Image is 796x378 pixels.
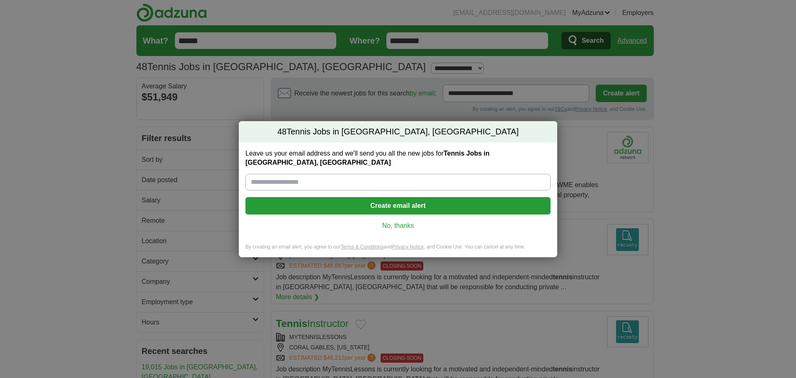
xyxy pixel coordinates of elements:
span: 48 [277,126,286,138]
div: By creating an email alert, you agree to our and , and Cookie Use. You can cancel at any time. [239,244,557,257]
a: Terms & Conditions [340,244,383,250]
h2: Tennis Jobs in [GEOGRAPHIC_DATA], [GEOGRAPHIC_DATA] [239,121,557,143]
a: No, thanks [252,221,544,230]
button: Create email alert [245,197,551,215]
a: Privacy Notice [392,244,424,250]
label: Leave us your email address and we'll send you all the new jobs for [245,149,551,167]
